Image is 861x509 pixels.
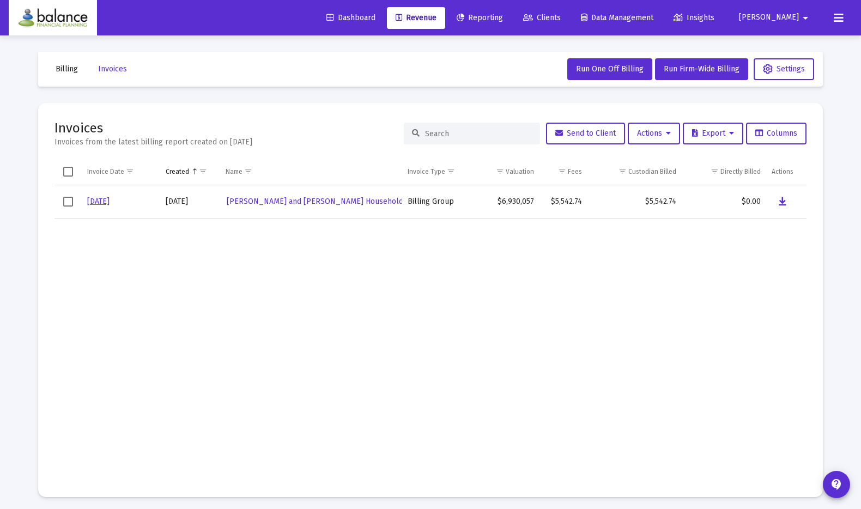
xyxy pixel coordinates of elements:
[655,58,748,80] button: Run Firm-Wide Billing
[567,58,652,80] button: Run One Off Billing
[226,193,404,209] a: [PERSON_NAME] and [PERSON_NAME] Household
[54,159,807,481] div: Data grid
[576,64,644,74] span: Run One Off Billing
[754,58,814,80] button: Settings
[581,13,653,22] span: Data Management
[514,7,569,29] a: Clients
[318,7,384,29] a: Dashboard
[244,167,252,175] span: Show filter options for column 'Name'
[160,185,221,219] td: [DATE]
[160,159,221,185] td: Column Created
[17,7,89,29] img: Dashboard
[457,13,503,22] span: Reporting
[674,13,714,22] span: Insights
[396,13,436,22] span: Revenue
[472,159,539,185] td: Column Valuation
[683,123,743,144] button: Export
[619,167,627,175] span: Show filter options for column 'Custodian Billed'
[593,196,676,207] div: $5,542.74
[447,167,455,175] span: Show filter options for column 'Invoice Type'
[402,185,472,219] td: Billing Group
[63,197,73,207] div: Select row
[539,159,587,185] td: Column Fees
[448,7,512,29] a: Reporting
[692,129,734,138] span: Export
[326,13,375,22] span: Dashboard
[387,7,445,29] a: Revenue
[220,159,402,185] td: Column Name
[555,129,616,138] span: Send to Client
[87,197,110,206] a: [DATE]
[628,123,680,144] button: Actions
[772,167,793,176] div: Actions
[766,159,807,185] td: Column Actions
[763,64,805,74] span: Settings
[830,478,843,491] mat-icon: contact_support
[587,159,681,185] td: Column Custodian Billed
[506,167,534,176] div: Valuation
[637,129,671,138] span: Actions
[54,137,252,148] div: Invoices from the latest billing report created on [DATE]
[89,58,136,80] button: Invoices
[546,123,625,144] button: Send to Client
[746,123,807,144] button: Columns
[47,58,87,80] button: Billing
[545,196,582,207] div: $5,542.74
[425,129,532,138] input: Search
[226,167,242,176] div: Name
[572,7,662,29] a: Data Management
[682,185,766,219] td: $0.00
[664,64,739,74] span: Run Firm-Wide Billing
[726,7,825,28] button: [PERSON_NAME]
[720,167,761,176] div: Directly Billed
[472,185,539,219] td: $6,930,057
[558,167,566,175] span: Show filter options for column 'Fees'
[496,167,504,175] span: Show filter options for column 'Valuation'
[711,167,719,175] span: Show filter options for column 'Directly Billed'
[755,129,797,138] span: Columns
[402,159,472,185] td: Column Invoice Type
[739,13,799,22] span: [PERSON_NAME]
[227,197,403,206] span: [PERSON_NAME] and [PERSON_NAME] Household
[98,64,127,74] span: Invoices
[199,167,207,175] span: Show filter options for column 'Created'
[54,119,252,137] h2: Invoices
[799,7,812,29] mat-icon: arrow_drop_down
[682,159,766,185] td: Column Directly Billed
[63,167,73,177] div: Select all
[87,167,124,176] div: Invoice Date
[523,13,561,22] span: Clients
[628,167,676,176] div: Custodian Billed
[166,167,189,176] div: Created
[126,167,134,175] span: Show filter options for column 'Invoice Date'
[408,167,445,176] div: Invoice Type
[56,64,78,74] span: Billing
[568,167,582,176] div: Fees
[82,159,160,185] td: Column Invoice Date
[665,7,723,29] a: Insights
